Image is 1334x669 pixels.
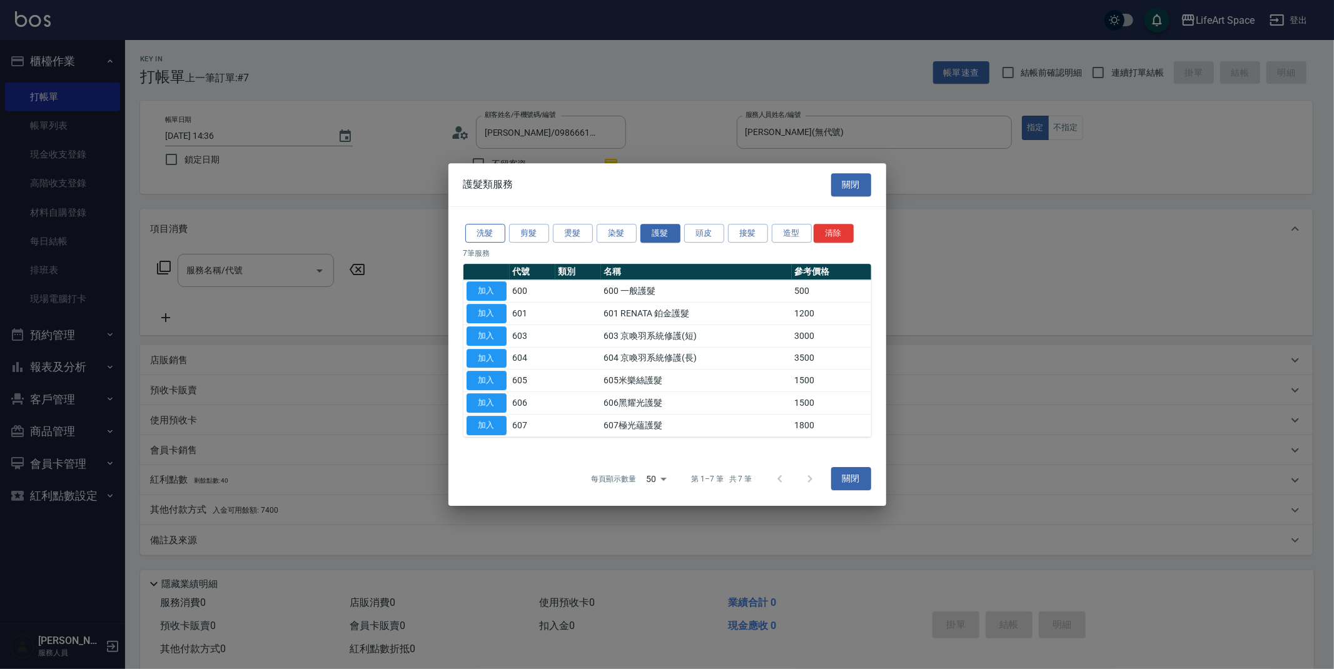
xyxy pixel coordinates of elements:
[465,224,505,243] button: 洗髮
[814,224,854,243] button: 清除
[601,324,792,347] td: 603 京喚羽系統修護(短)
[772,224,812,243] button: 造型
[601,414,792,436] td: 607極光蘊護髮
[601,370,792,392] td: 605米樂絲護髮
[728,224,768,243] button: 接髪
[467,416,507,435] button: 加入
[641,462,671,496] div: 50
[792,347,871,370] td: 3500
[553,224,593,243] button: 燙髮
[691,473,752,485] p: 第 1–7 筆 共 7 筆
[510,414,555,436] td: 607
[792,303,871,325] td: 1200
[510,392,555,415] td: 606
[591,473,636,485] p: 每頁顯示數量
[792,414,871,436] td: 1800
[831,173,871,196] button: 關閉
[792,370,871,392] td: 1500
[510,370,555,392] td: 605
[463,178,513,191] span: 護髮類服務
[601,280,792,303] td: 600 一般護髮
[792,392,871,415] td: 1500
[510,280,555,303] td: 600
[509,224,549,243] button: 剪髮
[467,326,507,346] button: 加入
[601,264,792,280] th: 名稱
[463,248,871,259] p: 7 筆服務
[792,264,871,280] th: 參考價格
[792,280,871,303] td: 500
[510,303,555,325] td: 601
[510,347,555,370] td: 604
[510,264,555,280] th: 代號
[831,468,871,491] button: 關閉
[467,393,507,413] button: 加入
[640,224,680,243] button: 護髮
[601,347,792,370] td: 604 京喚羽系統修護(長)
[792,324,871,347] td: 3000
[555,264,601,280] th: 類別
[467,281,507,301] button: 加入
[597,224,637,243] button: 染髮
[510,324,555,347] td: 603
[601,303,792,325] td: 601 RENATA 鉑金護髮
[684,224,724,243] button: 頭皮
[467,371,507,390] button: 加入
[467,349,507,368] button: 加入
[601,392,792,415] td: 606黑耀光護髮
[467,304,507,323] button: 加入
